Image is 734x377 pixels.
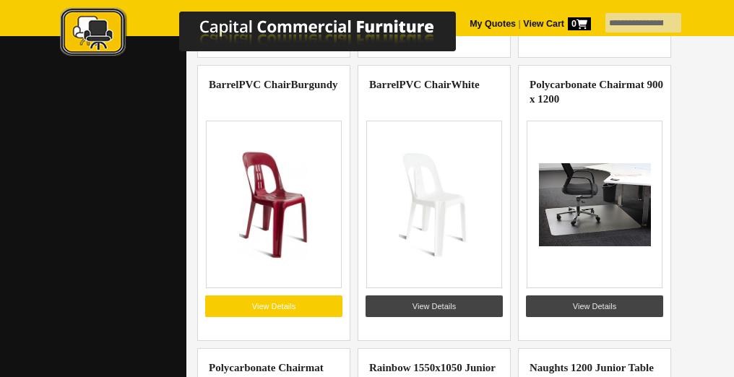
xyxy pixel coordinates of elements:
[238,79,290,90] highlight: PVC Chair
[530,79,663,105] a: Polycarbonate Chairmat 900 x 1200
[20,7,526,64] a: Capital Commercial Furniture Logo
[205,295,342,317] a: View Details
[20,7,526,60] img: Capital Commercial Furniture Logo
[366,295,503,317] a: View Details
[523,19,591,29] strong: View Cart
[399,79,451,90] highlight: PVC Chair
[521,19,591,29] a: View Cart0
[369,79,480,90] a: BarrelPVC ChairWhite
[209,79,338,90] a: BarrelPVC ChairBurgundy
[568,17,591,30] span: 0
[526,295,663,317] a: View Details
[530,362,654,373] a: Naughts 1200 Junior Table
